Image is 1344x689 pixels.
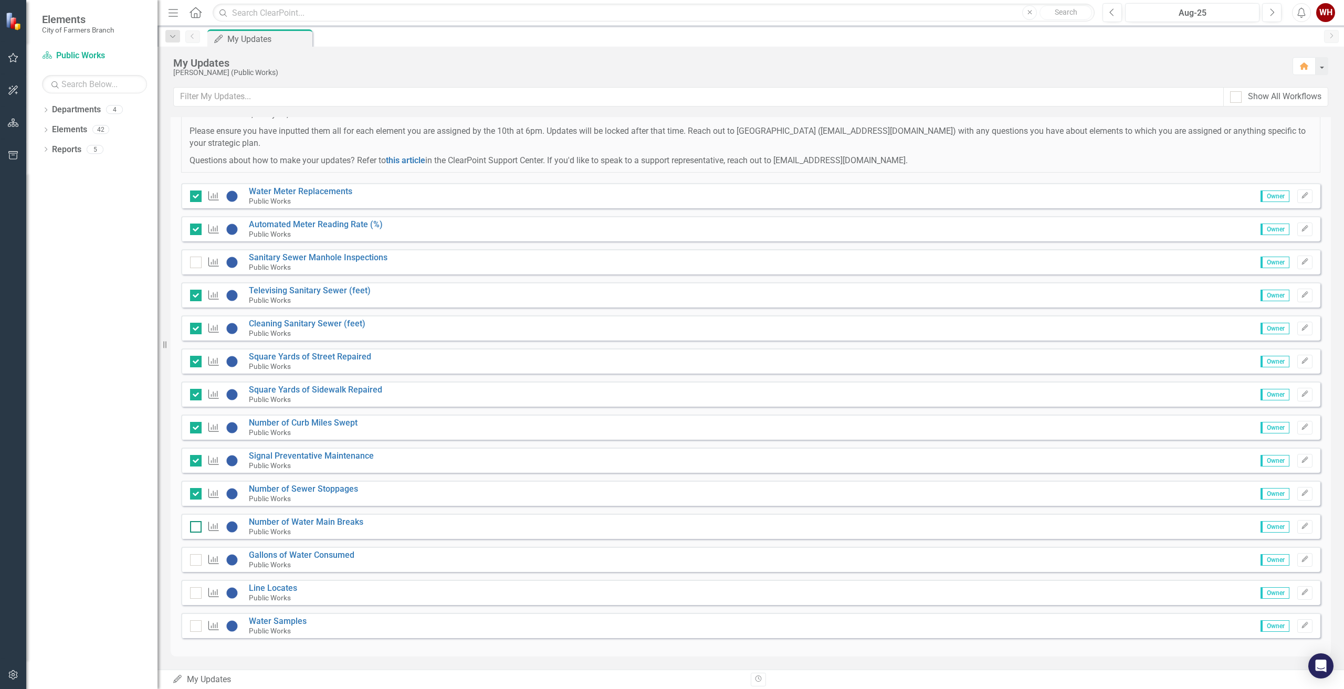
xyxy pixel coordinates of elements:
[52,144,81,156] a: Reports
[1261,554,1289,566] span: Owner
[226,521,238,533] img: No Information
[249,461,291,470] small: Public Works
[249,616,307,626] a: Water Samples
[249,219,383,229] a: Automated Meter Reading Rate (%)
[249,484,358,494] a: Number of Sewer Stoppages
[1039,5,1092,20] button: Search
[42,50,147,62] a: Public Works
[249,494,291,503] small: Public Works
[249,517,363,527] a: Number of Water Main Breaks
[1261,389,1289,400] span: Owner
[249,451,374,461] a: Signal Preventative Maintenance
[52,104,101,116] a: Departments
[1125,3,1259,22] button: Aug-25
[226,355,238,368] img: No Information
[1261,323,1289,334] span: Owner
[1261,455,1289,467] span: Owner
[226,421,238,434] img: No Information
[1308,653,1333,679] div: Open Intercom Messenger
[173,69,1282,77] div: [PERSON_NAME] (Public Works)
[1261,521,1289,533] span: Owner
[1261,257,1289,268] span: Owner
[249,385,382,395] a: Square Yards of Sidewalk Repaired
[249,186,352,196] a: Water Meter Replacements
[226,454,238,467] img: No Information
[1129,7,1256,19] div: Aug-25
[42,75,147,93] input: Search Below...
[1261,422,1289,433] span: Owner
[249,352,371,362] a: Square Yards of Street Repaired
[1261,488,1289,500] span: Owner
[52,124,87,136] a: Elements
[106,105,123,114] div: 4
[1261,190,1289,202] span: Owner
[173,57,1282,69] div: My Updates
[1261,290,1289,301] span: Owner
[386,155,425,165] a: this article
[42,13,114,26] span: Elements
[226,620,238,632] img: No Information
[249,362,291,370] small: Public Works
[1261,587,1289,599] span: Owner
[190,155,1312,167] p: Questions about how to make your updates? Refer to in the ClearPoint Support Center. If you'd lik...
[172,674,743,686] div: My Updates
[249,285,371,295] a: Televising Sanitary Sewer (feet)
[87,145,103,154] div: 5
[226,223,238,236] img: No Information
[226,388,238,401] img: No Information
[249,627,291,635] small: Public Works
[249,329,291,337] small: Public Works
[249,418,358,428] a: Number of Curb Miles Swept
[92,125,109,134] div: 42
[249,593,291,602] small: Public Works
[1261,620,1289,632] span: Owner
[190,125,1312,150] p: Please ensure you have inputted them all for each element you are assigned by the 10th at 6pm. Up...
[1261,356,1289,367] span: Owner
[249,428,291,437] small: Public Works
[1248,91,1321,103] div: Show All Workflows
[226,487,238,500] img: No Information
[227,33,310,46] div: My Updates
[226,587,238,599] img: No Information
[249,395,291,404] small: Public Works
[1316,3,1335,22] button: WH
[226,190,238,203] img: No Information
[173,87,1224,107] input: Filter My Updates...
[226,322,238,335] img: No Information
[249,230,291,238] small: Public Works
[226,256,238,269] img: No Information
[249,319,365,328] a: Cleaning Sanitary Sewer (feet)
[1055,8,1077,16] span: Search
[249,560,291,569] small: Public Works
[249,527,291,536] small: Public Works
[249,252,387,262] a: Sanitary Sewer Manhole Inspections
[213,4,1095,22] input: Search ClearPoint...
[249,550,354,560] a: Gallons of Water Consumed
[5,12,24,30] img: ClearPoint Strategy
[226,554,238,566] img: No Information
[249,197,291,205] small: Public Works
[42,26,114,34] small: City of Farmers Branch
[249,296,291,304] small: Public Works
[249,583,297,593] a: Line Locates
[226,289,238,302] img: No Information
[249,263,291,271] small: Public Works
[1261,224,1289,235] span: Owner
